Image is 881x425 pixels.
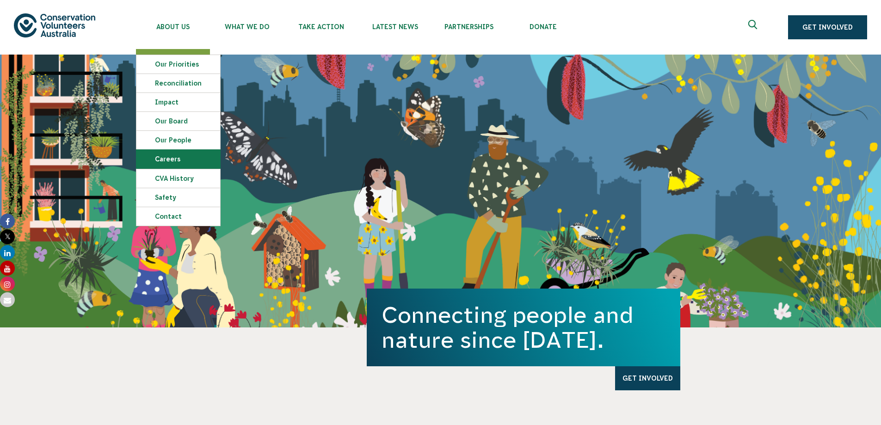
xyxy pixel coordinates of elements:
span: Partnerships [432,23,506,31]
a: CVA history [136,169,220,188]
a: Get Involved [788,15,867,39]
a: Contact [136,207,220,226]
a: Our Priorities [136,55,220,74]
a: Our Board [136,112,220,130]
a: Safety [136,188,220,207]
span: About Us [136,23,210,31]
a: Careers [136,150,220,168]
a: Impact [136,93,220,111]
a: Reconciliation [136,74,220,92]
a: Our People [136,131,220,149]
span: Donate [506,23,580,31]
button: Expand search box Close search box [743,16,765,38]
span: Take Action [284,23,358,31]
a: Get Involved [615,366,680,390]
span: Latest News [358,23,432,31]
img: logo.svg [14,13,95,37]
span: Expand search box [748,20,760,35]
span: What We Do [210,23,284,31]
h1: Connecting people and nature since [DATE]. [382,302,665,352]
